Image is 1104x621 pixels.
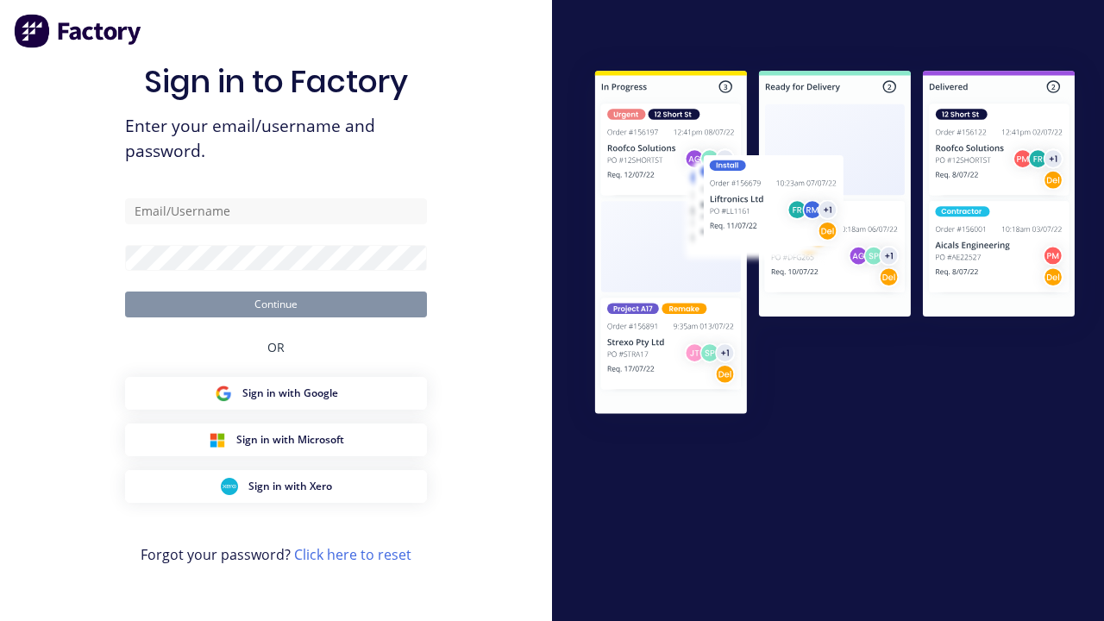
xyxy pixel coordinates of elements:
span: Sign in with Google [242,386,338,401]
button: Continue [125,292,427,317]
h1: Sign in to Factory [144,63,408,100]
img: Sign in [566,44,1104,445]
span: Forgot your password? [141,544,411,565]
img: Google Sign in [215,385,232,402]
button: Xero Sign inSign in with Xero [125,470,427,503]
div: OR [267,317,285,377]
button: Microsoft Sign inSign in with Microsoft [125,423,427,456]
img: Factory [14,14,143,48]
span: Sign in with Xero [248,479,332,494]
img: Xero Sign in [221,478,238,495]
button: Google Sign inSign in with Google [125,377,427,410]
span: Sign in with Microsoft [236,432,344,448]
input: Email/Username [125,198,427,224]
img: Microsoft Sign in [209,431,226,448]
span: Enter your email/username and password. [125,114,427,164]
a: Click here to reset [294,545,411,564]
